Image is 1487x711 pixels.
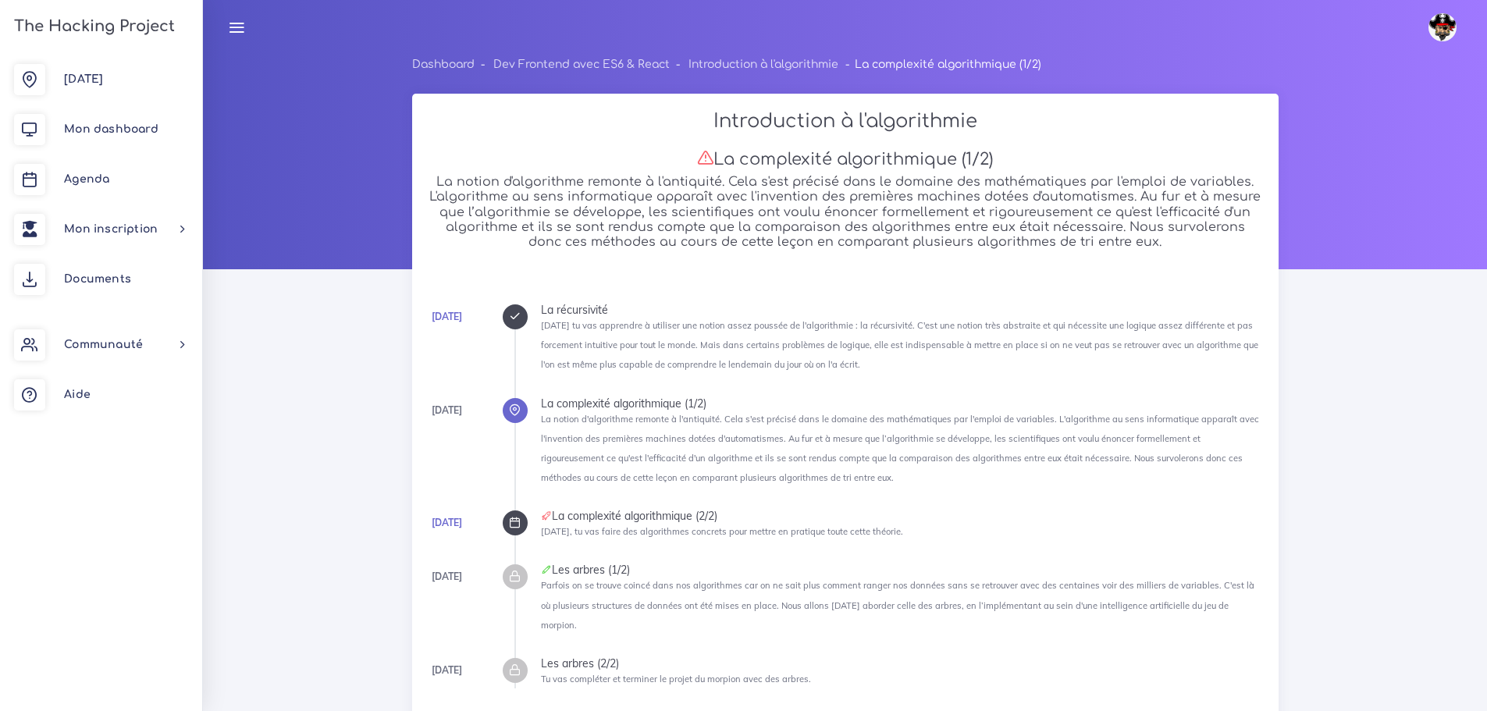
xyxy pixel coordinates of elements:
[429,110,1262,133] h2: Introduction à l'algorithmie
[541,580,1254,630] small: Parfois on se trouve coincé dans nos algorithmes car on ne sait plus comment ranger nos données s...
[688,59,838,70] a: Introduction à l'algorithmie
[541,510,1262,521] div: La complexité algorithmique (2/2)
[432,517,462,528] a: [DATE]
[64,223,158,235] span: Mon inscription
[541,398,1262,409] div: La complexité algorithmique (1/2)
[541,304,1262,315] div: La récursivité
[493,59,670,70] a: Dev Frontend avec ES6 & React
[541,564,1262,575] div: Les arbres (1/2)
[838,55,1041,74] li: La complexité algorithmique (1/2)
[64,73,103,85] span: [DATE]
[541,674,811,684] small: Tu vas compléter et terminer le projet du morpion avec des arbres.
[429,175,1262,250] h5: La notion d'algorithme remonte à l'antiquité. Cela s'est précisé dans le domaine des mathématique...
[1428,13,1457,41] img: avatar
[432,402,462,419] div: [DATE]
[432,568,462,585] div: [DATE]
[429,149,1262,169] h3: La complexité algorithmique (1/2)
[64,173,109,185] span: Agenda
[432,311,462,322] a: [DATE]
[64,339,143,350] span: Communauté
[541,414,1259,484] small: La notion d'algorithme remonte à l'antiquité. Cela s'est précisé dans le domaine des mathématique...
[541,320,1258,370] small: [DATE] tu vas apprendre à utiliser une notion assez poussée de l'algorithmie : la récursivité. C'...
[64,389,91,400] span: Aide
[541,526,903,537] small: [DATE], tu vas faire des algorithmes concrets pour mettre en pratique toute cette théorie.
[541,658,1262,669] div: Les arbres (2/2)
[64,273,131,285] span: Documents
[64,123,158,135] span: Mon dashboard
[432,662,462,679] div: [DATE]
[412,59,475,70] a: Dashboard
[9,18,175,35] h3: The Hacking Project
